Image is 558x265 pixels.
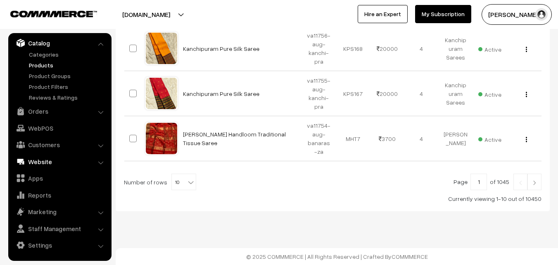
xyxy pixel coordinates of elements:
[439,71,473,116] td: Kanchipuram Sarees
[535,8,548,21] img: user
[415,5,471,23] a: My Subscription
[526,47,527,52] img: Menu
[336,116,370,161] td: MHT7
[392,253,428,260] a: COMMMERCE
[478,43,501,54] span: Active
[10,104,109,119] a: Orders
[336,71,370,116] td: KPS167
[478,88,501,99] span: Active
[10,8,83,18] a: COMMMERCE
[10,137,109,152] a: Customers
[404,116,439,161] td: 4
[10,154,109,169] a: Website
[526,92,527,97] img: Menu
[183,45,259,52] a: Kanchipuram Pure Silk Saree
[27,72,109,80] a: Product Groups
[404,71,439,116] td: 4
[358,5,408,23] a: Hire an Expert
[336,26,370,71] td: KPS168
[124,178,167,186] span: Number of rows
[370,71,404,116] td: 20000
[116,248,558,265] footer: © 2025 COMMMERCE | All Rights Reserved | Crafted By
[10,204,109,219] a: Marketing
[10,11,97,17] img: COMMMERCE
[27,82,109,91] a: Product Filters
[10,36,109,50] a: Catalog
[490,178,509,185] span: of 1045
[10,188,109,203] a: Reports
[172,174,196,191] span: 10
[171,174,196,190] span: 10
[404,26,439,71] td: 4
[370,26,404,71] td: 20000
[454,178,468,185] span: Page
[531,180,538,185] img: Right
[183,131,286,146] a: [PERSON_NAME] Handloom Traditional Tissue Saree
[302,71,336,116] td: va11755-aug-kanchi-pra
[302,26,336,71] td: va11756-aug-kanchi-pra
[27,61,109,69] a: Products
[10,238,109,253] a: Settings
[27,93,109,102] a: Reviews & Ratings
[370,116,404,161] td: 3700
[482,4,552,25] button: [PERSON_NAME]
[124,194,541,203] div: Currently viewing 1-10 out of 10450
[302,116,336,161] td: va11754-aug-banaras-za
[10,121,109,136] a: WebPOS
[10,171,109,186] a: Apps
[526,137,527,142] img: Menu
[10,221,109,236] a: Staff Management
[439,26,473,71] td: Kanchipuram Sarees
[183,90,259,97] a: Kanchipuram Pure Silk Saree
[478,133,501,144] span: Active
[439,116,473,161] td: [PERSON_NAME]
[517,180,524,185] img: Left
[93,4,199,25] button: [DOMAIN_NAME]
[27,50,109,59] a: Categories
